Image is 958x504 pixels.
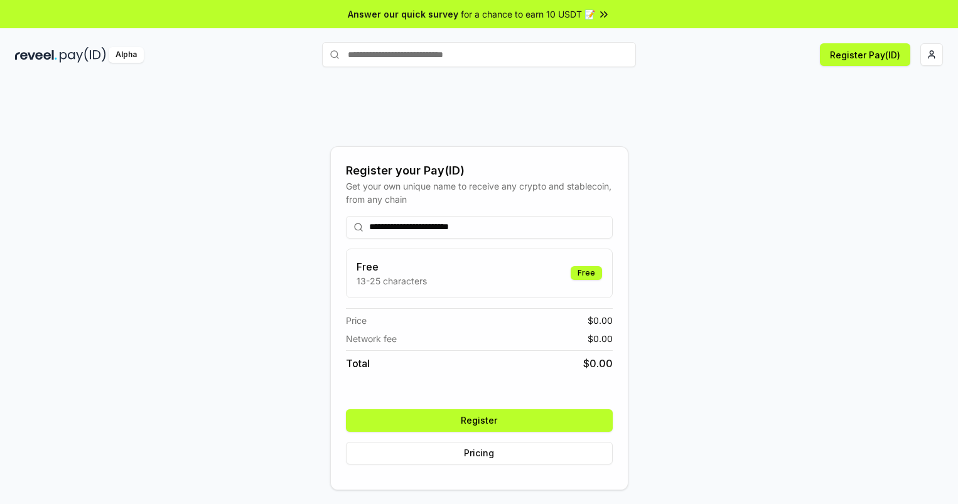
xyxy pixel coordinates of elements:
[346,442,613,464] button: Pricing
[346,356,370,371] span: Total
[60,47,106,63] img: pay_id
[820,43,910,66] button: Register Pay(ID)
[346,162,613,180] div: Register your Pay(ID)
[15,47,57,63] img: reveel_dark
[588,314,613,327] span: $ 0.00
[346,409,613,432] button: Register
[357,274,427,287] p: 13-25 characters
[109,47,144,63] div: Alpha
[588,332,613,345] span: $ 0.00
[346,332,397,345] span: Network fee
[357,259,427,274] h3: Free
[346,180,613,206] div: Get your own unique name to receive any crypto and stablecoin, from any chain
[571,266,602,280] div: Free
[346,314,367,327] span: Price
[583,356,613,371] span: $ 0.00
[461,8,595,21] span: for a chance to earn 10 USDT 📝
[348,8,458,21] span: Answer our quick survey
